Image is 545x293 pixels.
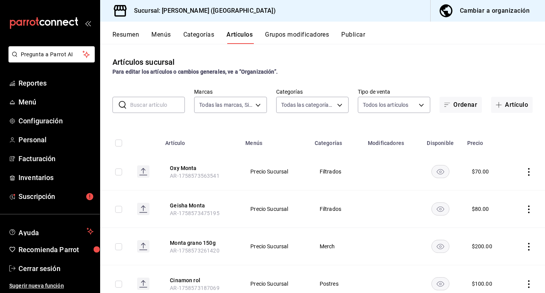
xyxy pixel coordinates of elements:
[130,97,185,113] input: Buscar artículo
[525,243,533,251] button: actions
[358,89,430,94] label: Tipo de venta
[281,101,334,109] span: Todas las categorías, Sin categoría
[18,227,84,236] span: Ayuda
[341,31,365,44] button: Publicar
[320,169,354,174] span: Filtrados
[183,31,215,44] button: Categorías
[250,244,300,249] span: Precio Sucursal
[320,206,354,212] span: Filtrados
[170,285,219,291] span: AR-1758573187069
[170,239,231,247] button: edit-product-location
[491,97,533,113] button: Artículo
[18,78,94,88] span: Reportes
[250,281,300,286] span: Precio Sucursal
[161,128,241,153] th: Artículo
[18,191,94,202] span: Suscripción
[310,128,363,153] th: Categorías
[18,153,94,164] span: Facturación
[112,31,139,44] button: Resumen
[199,101,252,109] span: Todas las marcas, Sin marca
[85,20,91,26] button: open_drawer_menu
[525,280,533,288] button: actions
[18,263,94,274] span: Cerrar sesión
[112,31,545,44] div: navigation tabs
[276,89,349,94] label: Categorías
[265,31,329,44] button: Grupos modificadores
[226,31,253,44] button: Artículos
[5,56,95,64] a: Pregunta a Parrot AI
[431,240,449,253] button: availability-product
[463,128,510,153] th: Precio
[431,202,449,216] button: availability-product
[525,205,533,213] button: actions
[472,242,492,250] div: $ 200.00
[439,97,482,113] button: Ordenar
[112,69,278,75] strong: Para editar los artículos o cambios generales, ve a “Organización”.
[250,169,300,174] span: Precio Sucursal
[18,116,94,126] span: Configuración
[151,31,171,44] button: Menús
[460,5,530,16] div: Cambiar a organización
[241,128,310,153] th: Menús
[170,248,219,254] span: AR-1758573261420
[472,205,489,213] div: $ 80.00
[9,282,94,290] span: Sugerir nueva función
[431,277,449,290] button: availability-product
[472,280,492,288] div: $ 100.00
[170,202,231,209] button: edit-product-location
[472,168,489,175] div: $ 70.00
[418,128,463,153] th: Disponible
[21,51,83,59] span: Pregunta a Parrot AI
[194,89,267,94] label: Marcas
[320,244,354,249] span: Merch
[525,168,533,176] button: actions
[128,6,276,15] h3: Sucursal: [PERSON_NAME] ([GEOGRAPHIC_DATA])
[18,135,94,145] span: Personal
[8,46,95,62] button: Pregunta a Parrot AI
[320,281,354,286] span: Postres
[431,165,449,178] button: availability-product
[170,173,219,179] span: AR-1758573563541
[170,210,219,216] span: AR-1758573475195
[18,244,94,255] span: Recomienda Parrot
[170,164,231,172] button: edit-product-location
[250,206,300,212] span: Precio Sucursal
[363,128,418,153] th: Modificadores
[18,97,94,107] span: Menú
[363,101,409,109] span: Todos los artículos
[170,276,231,284] button: edit-product-location
[18,172,94,183] span: Inventarios
[112,56,174,68] div: Artículos sucursal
